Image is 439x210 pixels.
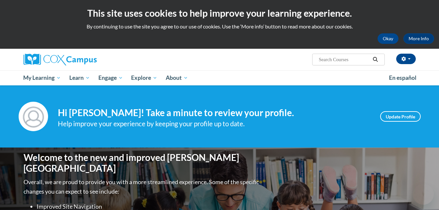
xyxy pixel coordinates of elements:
[127,70,161,85] a: Explore
[14,70,426,85] div: Main menu
[24,54,148,65] a: Cox Campus
[380,111,421,122] a: Update Profile
[131,74,157,82] span: Explore
[24,177,261,196] p: Overall, we are proud to provide you with a more streamlined experience. Some of the specific cha...
[69,74,90,82] span: Learn
[23,74,61,82] span: My Learning
[385,71,421,85] a: En español
[166,74,188,82] span: About
[389,74,416,81] span: En español
[318,56,370,63] input: Search Courses
[24,54,97,65] img: Cox Campus
[403,33,434,44] a: More Info
[5,7,434,20] h2: This site uses cookies to help improve your learning experience.
[24,152,261,174] h1: Welcome to the new and improved [PERSON_NAME][GEOGRAPHIC_DATA]
[378,33,398,44] button: Okay
[413,184,434,205] iframe: Button to launch messaging window
[19,102,48,131] img: Profile Image
[94,70,127,85] a: Engage
[19,70,65,85] a: My Learning
[65,70,94,85] a: Learn
[98,74,123,82] span: Engage
[370,56,380,63] button: Search
[58,107,370,118] h4: Hi [PERSON_NAME]! Take a minute to review your profile.
[396,54,416,64] button: Account Settings
[161,70,192,85] a: About
[5,23,434,30] p: By continuing to use the site you agree to our use of cookies. Use the ‘More info’ button to read...
[58,118,370,129] div: Help improve your experience by keeping your profile up to date.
